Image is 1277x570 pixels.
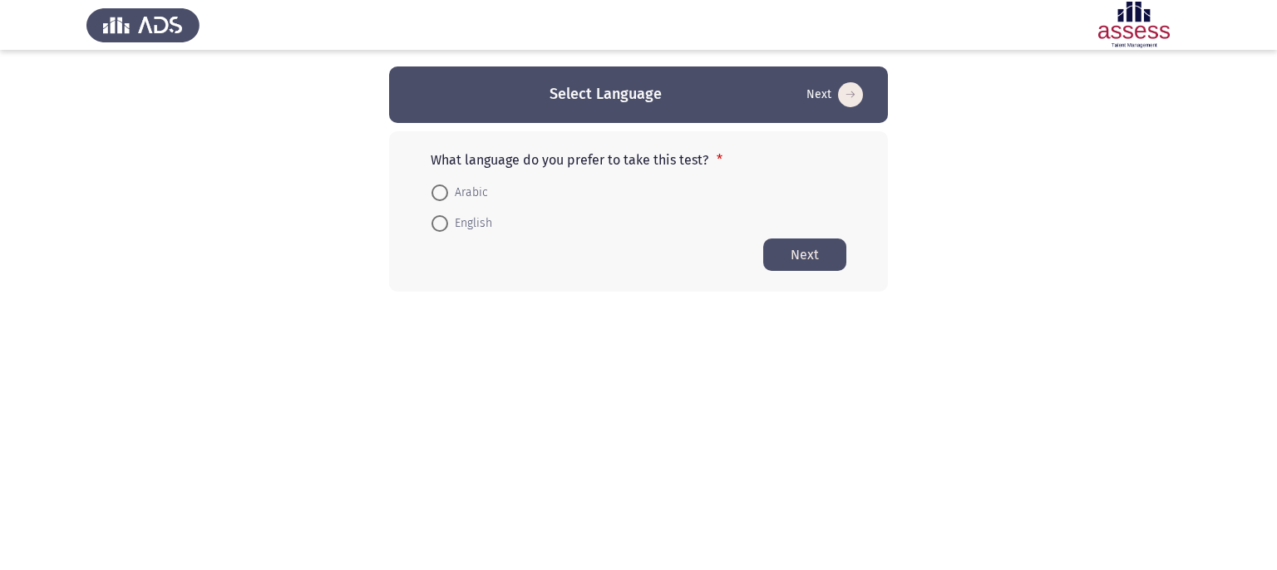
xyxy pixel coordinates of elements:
[431,152,846,168] p: What language do you prefer to take this test?
[763,238,846,271] button: Start assessment
[801,81,868,108] button: Start assessment
[550,84,662,105] h3: Select Language
[1077,2,1191,48] img: Assessment logo of ASSESS Focus 4 Module Assessment
[448,183,488,203] span: Arabic
[448,214,492,233] span: English
[86,2,200,48] img: Assess Talent Management logo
